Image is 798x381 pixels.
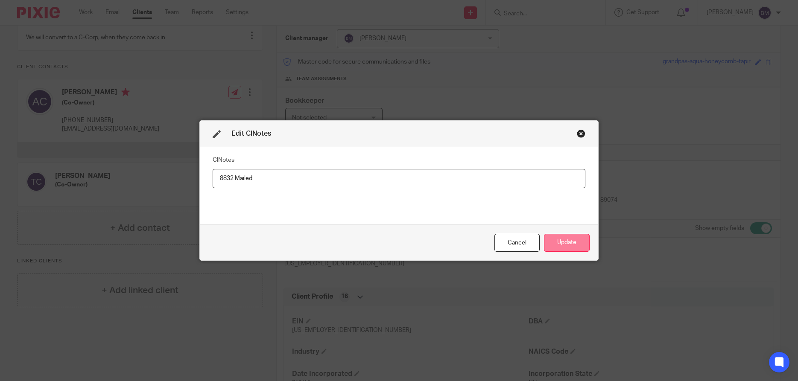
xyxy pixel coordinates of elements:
[213,156,234,164] label: ClNotes
[577,129,585,138] div: Close this dialog window
[213,169,585,188] input: ClNotes
[231,130,271,137] span: Edit ClNotes
[494,234,540,252] div: Close this dialog window
[544,234,590,252] button: Update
